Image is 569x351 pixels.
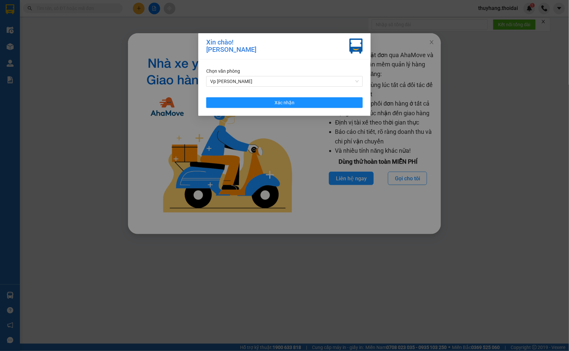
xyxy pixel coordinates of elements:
span: Xác nhận [275,99,294,106]
span: Vp Lê Hoàn [210,76,359,86]
button: Xác nhận [206,97,363,108]
img: vxr-icon [349,39,363,54]
div: Chọn văn phòng [206,67,363,75]
div: Xin chào! [PERSON_NAME] [206,39,256,54]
